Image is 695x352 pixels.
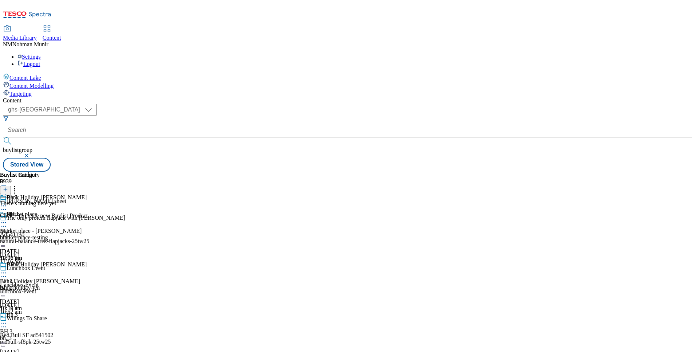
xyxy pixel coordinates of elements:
[3,35,37,41] span: Media Library
[3,73,692,81] a: Content Lake
[3,147,32,153] span: buylistgroup
[9,83,54,89] span: Content Modelling
[3,89,692,97] a: Targeting
[7,261,20,268] div: BH-2
[3,26,37,41] a: Media Library
[43,35,61,41] span: Content
[9,91,32,97] span: Targeting
[3,123,692,137] input: Search
[3,81,692,89] a: Content Modelling
[7,215,125,221] div: The only protein flapjack with [PERSON_NAME]
[3,41,12,47] span: NM
[9,75,41,81] span: Content Lake
[17,54,41,60] a: Settings
[43,26,61,41] a: Content
[7,315,47,322] div: Wiiings To Share
[3,158,51,172] button: Stored View
[3,116,9,121] svg: Search Filters
[17,61,40,67] a: Logout
[7,261,87,268] div: Bank Holiday [PERSON_NAME]
[7,312,18,318] div: Bh 3
[3,97,692,104] div: Content
[12,41,48,47] span: Nohman Munir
